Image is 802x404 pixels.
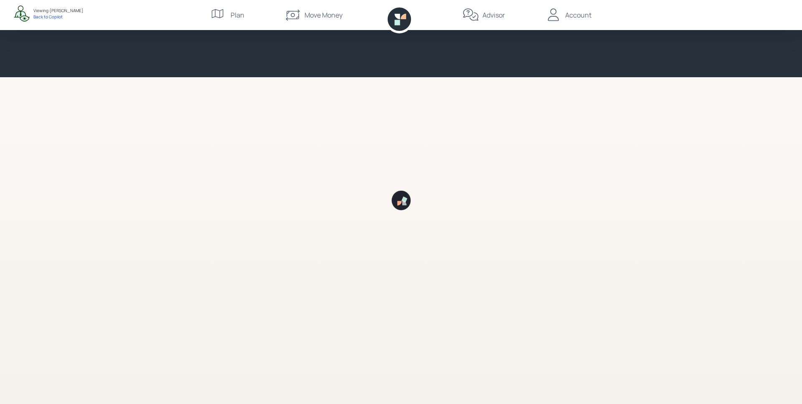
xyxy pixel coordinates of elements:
img: Retirable loading [391,190,411,210]
div: Viewing: [PERSON_NAME] [33,8,83,14]
div: Move Money [305,10,343,20]
div: Plan [231,10,244,20]
div: Advisor [482,10,505,20]
div: Back to Copilot [33,14,83,20]
div: Account [565,10,591,20]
